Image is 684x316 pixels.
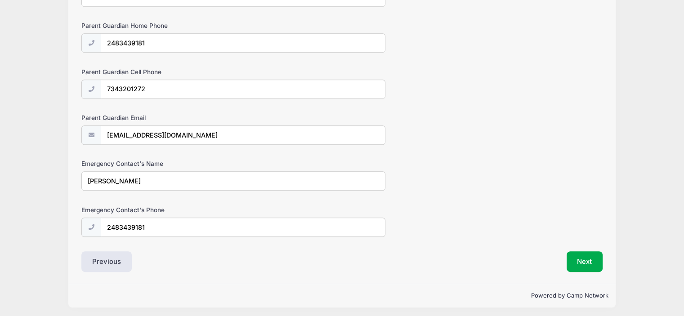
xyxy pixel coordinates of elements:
button: Previous [81,251,132,272]
label: Parent Guardian Cell Phone [81,67,255,76]
p: Powered by Camp Network [76,291,608,300]
label: Parent Guardian Home Phone [81,21,255,30]
input: (xxx) xxx-xxxx [101,218,385,237]
input: (xxx) xxx-xxxx [101,33,385,53]
label: Parent Guardian Email [81,113,255,122]
input: (xxx) xxx-xxxx [101,80,385,99]
button: Next [567,251,603,272]
input: email@email.com [101,125,385,145]
label: Emergency Contact's Name [81,159,255,168]
label: Emergency Contact's Phone [81,205,255,214]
